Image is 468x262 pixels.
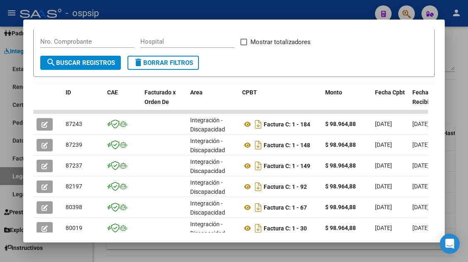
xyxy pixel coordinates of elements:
span: [DATE] [375,162,392,169]
span: Integración - Discapacidad [190,117,225,133]
span: Facturado x Orden De [145,89,176,105]
span: 82197 [66,183,82,190]
strong: Factura C: 1 - 148 [264,142,310,148]
span: Integración - Discapacidad [190,158,225,175]
span: [DATE] [412,225,429,231]
span: Mostrar totalizadores [250,37,311,47]
span: CPBT [242,89,257,96]
strong: $ 98.964,88 [325,121,356,127]
strong: $ 98.964,88 [325,204,356,210]
span: Integración - Discapacidad [190,221,225,237]
i: Descargar documento [253,201,264,214]
div: Open Intercom Messenger [440,234,460,254]
span: 87237 [66,162,82,169]
datatable-header-cell: ID [62,84,104,120]
datatable-header-cell: Monto [322,84,372,120]
i: Descargar documento [253,180,264,193]
span: [DATE] [375,141,392,148]
span: [DATE] [412,141,429,148]
i: Descargar documento [253,159,264,173]
strong: $ 98.964,88 [325,183,356,190]
span: Buscar Registros [46,59,115,67]
span: [DATE] [375,183,392,190]
span: ID [66,89,71,96]
datatable-header-cell: CPBT [239,84,322,120]
mat-icon: search [46,57,56,67]
datatable-header-cell: Fecha Recibido [409,84,446,120]
datatable-header-cell: Facturado x Orden De [141,84,187,120]
span: [DATE] [412,121,429,127]
strong: $ 98.964,88 [325,162,356,169]
span: [DATE] [412,183,429,190]
span: Monto [325,89,342,96]
datatable-header-cell: Fecha Cpbt [372,84,409,120]
button: Borrar Filtros [127,56,199,70]
span: Integración - Discapacidad [190,138,225,154]
span: Area [190,89,203,96]
strong: Factura C: 1 - 92 [264,183,307,190]
i: Descargar documento [253,222,264,235]
strong: Factura C: 1 - 30 [264,225,307,232]
strong: Factura C: 1 - 67 [264,204,307,211]
i: Descargar documento [253,118,264,131]
mat-icon: delete [133,57,143,67]
strong: Factura C: 1 - 184 [264,121,310,128]
span: Fecha Recibido [412,89,436,105]
span: Fecha Cpbt [375,89,405,96]
span: [DATE] [412,204,429,210]
span: Integración - Discapacidad [190,200,225,216]
span: [DATE] [412,162,429,169]
span: Borrar Filtros [133,59,193,67]
datatable-header-cell: CAE [104,84,141,120]
span: 80398 [66,204,82,210]
strong: $ 98.964,88 [325,141,356,148]
span: Integración - Discapacidad [190,179,225,195]
span: CAE [107,89,118,96]
span: [DATE] [375,225,392,231]
span: 87239 [66,141,82,148]
span: 80019 [66,225,82,231]
i: Descargar documento [253,138,264,152]
strong: Factura C: 1 - 149 [264,163,310,169]
datatable-header-cell: Area [187,84,239,120]
span: [DATE] [375,121,392,127]
span: [DATE] [375,204,392,210]
strong: $ 98.964,88 [325,225,356,231]
span: 87243 [66,121,82,127]
button: Buscar Registros [40,56,121,70]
